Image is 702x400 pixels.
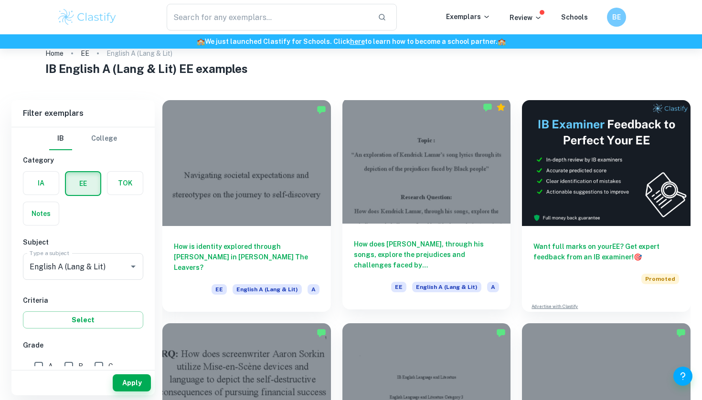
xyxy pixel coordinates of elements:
[676,328,686,338] img: Marked
[446,11,490,22] p: Exemplars
[533,241,679,262] h6: Want full marks on your EE ? Get expert feedback from an IB examiner!
[23,311,143,328] button: Select
[522,100,691,312] a: Want full marks on yourEE? Get expert feedback from an IB examiner!PromotedAdvertise with Clastify
[197,38,205,45] span: 🏫
[212,284,227,295] span: EE
[49,127,72,150] button: IB
[23,155,143,165] h6: Category
[487,282,499,292] span: A
[391,282,406,292] span: EE
[167,4,370,31] input: Search for any exemplars...
[91,127,117,150] button: College
[561,13,588,21] a: Schools
[350,38,365,45] a: here
[23,295,143,306] h6: Criteria
[30,249,69,257] label: Type a subject
[308,284,319,295] span: A
[483,103,492,112] img: Marked
[641,274,679,284] span: Promoted
[23,340,143,350] h6: Grade
[113,374,151,391] button: Apply
[108,361,113,371] span: C
[162,100,331,312] a: How is identity explored through [PERSON_NAME] in [PERSON_NAME] The Leavers?EEEnglish A (Lang & L...
[607,8,626,27] button: BE
[233,284,302,295] span: English A (Lang & Lit)
[78,361,83,371] span: B
[23,237,143,247] h6: Subject
[498,38,506,45] span: 🏫
[106,48,172,59] p: English A (Lang & Lit)
[174,241,319,273] h6: How is identity explored through [PERSON_NAME] in [PERSON_NAME] The Leavers?
[49,127,117,150] div: Filter type choice
[11,100,155,127] h6: Filter exemplars
[412,282,481,292] span: English A (Lang & Lit)
[48,361,53,371] span: A
[66,172,100,195] button: EE
[107,172,143,195] button: TOK
[57,8,117,27] img: Clastify logo
[634,253,642,261] span: 🎯
[496,103,506,112] div: Premium
[342,100,511,312] a: How does [PERSON_NAME], through his songs, explore the prejudices and challenges faced by [DEMOGR...
[354,239,500,270] h6: How does [PERSON_NAME], through his songs, explore the prejudices and challenges faced by [DEMOGR...
[532,303,578,310] a: Advertise with Clastify
[23,172,59,195] button: IA
[522,100,691,226] img: Thumbnail
[127,260,140,273] button: Open
[45,47,64,60] a: Home
[317,105,326,114] img: Marked
[2,36,700,47] h6: We just launched Clastify for Schools. Click to learn how to become a school partner.
[23,202,59,225] button: Notes
[611,12,622,22] h6: BE
[317,328,326,338] img: Marked
[673,367,692,386] button: Help and Feedback
[510,12,542,23] p: Review
[496,328,506,338] img: Marked
[45,60,657,77] h1: IB English A (Lang & Lit) EE examples
[81,47,89,60] a: EE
